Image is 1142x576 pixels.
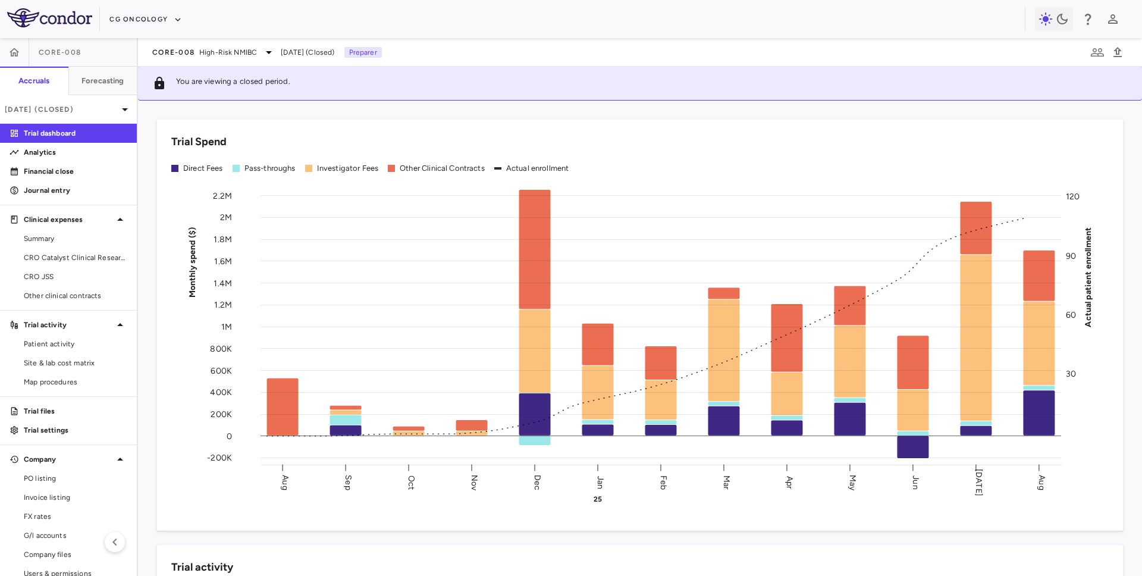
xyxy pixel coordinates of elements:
h6: Accruals [18,76,49,86]
text: Jan [595,475,605,489]
tspan: 0 [227,431,232,441]
span: FX rates [24,511,127,522]
text: Apr [785,475,795,489]
span: CORE-008 [39,48,81,57]
p: You are viewing a closed period. [176,76,290,90]
text: Aug [280,475,290,490]
tspan: 200K [211,409,232,419]
span: G/l accounts [24,530,127,541]
tspan: 1.2M [214,300,232,310]
tspan: 1M [221,322,232,332]
text: Aug [1037,475,1047,490]
p: Company [24,454,113,465]
tspan: -200K [207,453,232,463]
span: Map procedures [24,377,127,387]
p: Analytics [24,147,127,158]
tspan: 600K [211,365,232,375]
span: Company files [24,549,127,560]
p: Financial close [24,166,127,177]
tspan: 60 [1066,310,1076,320]
span: CORE-008 [152,48,194,57]
text: Oct [406,475,416,489]
span: PO listing [24,473,127,484]
text: May [848,474,858,490]
p: Preparer [344,47,382,58]
h6: Trial Spend [171,134,227,150]
tspan: 120 [1066,192,1080,202]
tspan: 2M [220,212,232,223]
tspan: 1.6M [214,256,232,266]
p: [DATE] (Closed) [5,104,118,115]
text: [DATE] [974,469,984,496]
button: CG Oncology [109,10,182,29]
tspan: 1.8M [214,234,232,245]
text: Feb [658,475,669,489]
span: [DATE] (Closed) [281,47,334,58]
text: 25 [594,495,602,503]
span: Invoice listing [24,492,127,503]
tspan: 1.4M [214,278,232,288]
tspan: 800K [210,343,232,353]
tspan: 30 [1066,369,1076,379]
span: Site & lab cost matrix [24,358,127,368]
div: Pass-throughs [244,163,296,174]
tspan: Monthly spend ($) [187,227,197,298]
span: High-Risk NMIBC [199,47,257,58]
div: Investigator Fees [317,163,379,174]
span: Summary [24,233,127,244]
span: CRO JSS [24,271,127,282]
h6: Forecasting [81,76,124,86]
p: Trial activity [24,320,113,330]
div: Other Clinical Contracts [400,163,485,174]
tspan: 90 [1066,251,1076,261]
p: Trial files [24,406,127,417]
h6: Trial activity [171,559,233,575]
tspan: Actual patient enrollment [1083,227,1093,327]
p: Clinical expenses [24,214,113,225]
text: Jun [911,475,921,489]
p: Trial dashboard [24,128,127,139]
p: Journal entry [24,185,127,196]
text: Mar [721,475,732,489]
img: logo-full-SnFGN8VE.png [7,8,92,27]
text: Nov [469,474,479,490]
text: Sep [343,475,353,490]
tspan: 400K [210,387,232,397]
tspan: 2.2M [213,190,232,201]
text: Dec [532,474,542,490]
p: Trial settings [24,425,127,436]
span: Other clinical contracts [24,290,127,301]
span: Patient activity [24,339,127,349]
div: Actual enrollment [506,163,569,174]
div: Direct Fees [183,163,223,174]
span: CRO Catalyst Clinical Research [24,252,127,263]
